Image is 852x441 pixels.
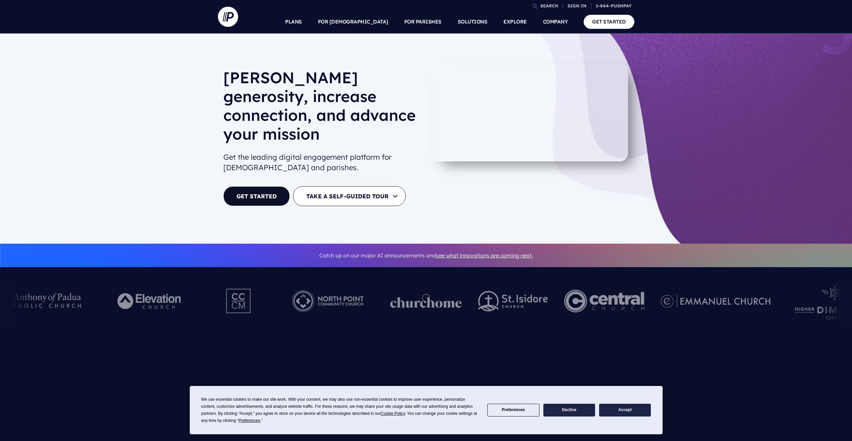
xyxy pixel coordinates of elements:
[436,252,533,259] a: see what innovations are coming next.
[543,10,568,34] a: COMPANY
[458,10,488,34] a: SOLUTIONS
[661,295,770,308] img: pp_logos_3
[478,291,548,311] img: pp_logos_2
[599,404,651,417] button: Accept
[212,283,265,320] img: Pushpay_Logo__CCM
[223,68,421,149] h1: [PERSON_NAME] generosity, increase connection, and advance your mission
[390,294,462,308] img: pp_logos_1
[503,10,527,34] a: EXPLORE
[293,186,406,206] button: TAKE A SELF-GUIDED TOUR
[223,149,421,176] h2: Get the leading digital engagement platform for [DEMOGRAPHIC_DATA] and parishes.
[223,186,290,206] a: GET STARTED
[285,10,302,34] a: PLANS
[381,411,405,416] span: Cookie Policy
[201,396,479,424] div: We use essential cookies to make our site work. With your consent, we may also use non-essential ...
[282,283,374,320] img: Pushpay_Logo__NorthPoint
[300,378,552,429] h3: Products designed to support your ministry
[223,248,629,263] p: Catch up on our major AI announcements and
[104,283,196,320] img: Pushpay_Logo__Elevation
[404,10,442,34] a: FOR PARISHES
[584,15,634,29] a: GET STARTED
[238,418,260,423] span: Preferences
[190,386,663,434] div: Cookie Consent Prompt
[564,283,644,320] img: Central Church Henderson NV
[318,10,388,34] a: FOR [DEMOGRAPHIC_DATA]
[487,404,539,417] button: Preferences
[543,404,595,417] button: Decline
